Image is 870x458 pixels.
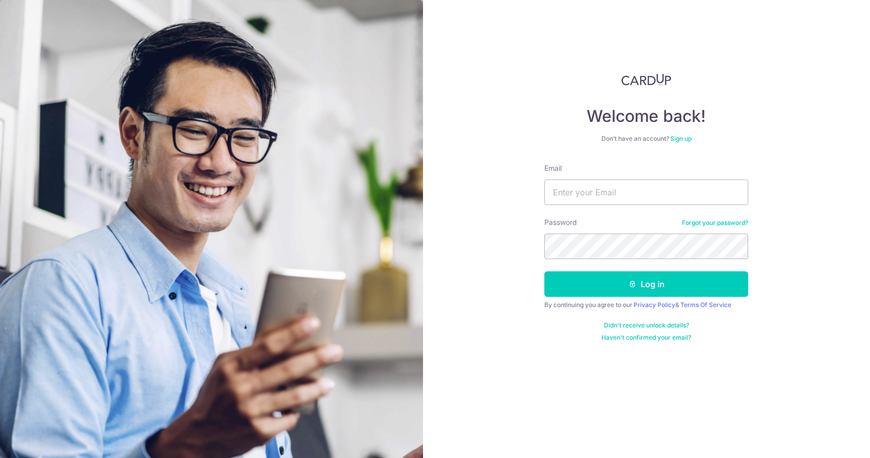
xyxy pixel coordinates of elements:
[601,334,691,342] a: Haven't confirmed your email?
[682,219,748,227] a: Forgot your password?
[544,217,577,227] label: Password
[544,301,748,309] div: By continuing you agree to our &
[634,301,675,309] a: Privacy Policy
[544,180,748,205] input: Enter your Email
[544,106,748,126] h4: Welcome back!
[544,163,562,173] label: Email
[670,135,692,142] a: Sign up
[544,135,748,143] div: Don’t have an account?
[621,73,671,86] img: CardUp Logo
[680,301,731,309] a: Terms Of Service
[544,271,748,297] button: Log in
[604,321,689,329] a: Didn't receive unlock details?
